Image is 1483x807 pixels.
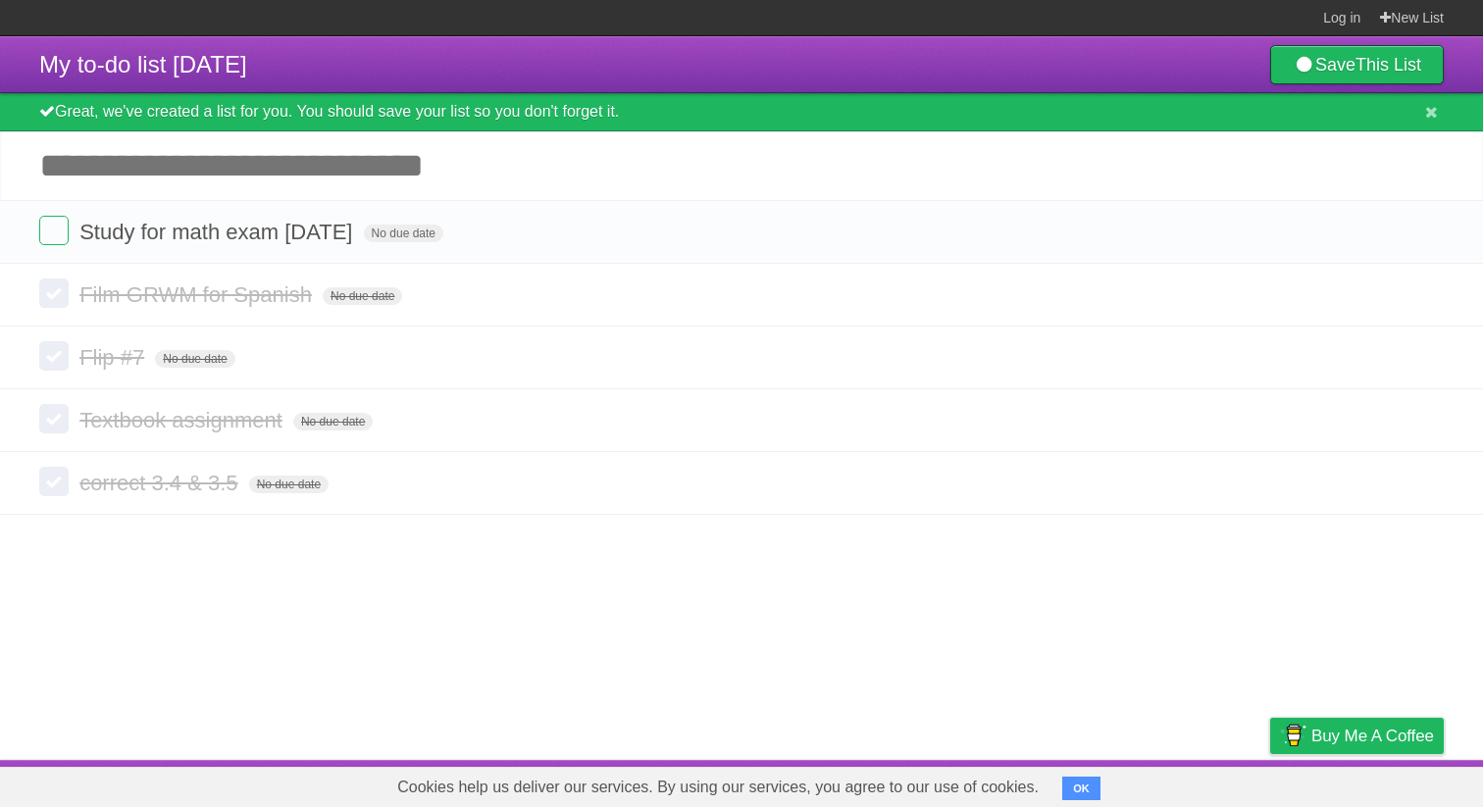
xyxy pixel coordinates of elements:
a: SaveThis List [1270,45,1444,84]
span: Film GRWM for Spanish [79,282,317,307]
a: Buy me a coffee [1270,718,1444,754]
a: Terms [1178,765,1221,802]
label: Done [39,404,69,433]
span: Flip #7 [79,345,149,370]
a: Suggest a feature [1320,765,1444,802]
img: Buy me a coffee [1280,719,1306,752]
span: No due date [293,413,373,430]
span: Cookies help us deliver our services. By using our services, you agree to our use of cookies. [378,768,1058,807]
label: Done [39,216,69,245]
button: OK [1062,777,1100,800]
span: Study for math exam [DATE] [79,220,357,244]
a: About [1009,765,1050,802]
span: No due date [249,476,329,493]
span: No due date [323,287,402,305]
label: Done [39,278,69,308]
span: No due date [364,225,443,242]
span: My to-do list [DATE] [39,51,247,77]
a: Developers [1074,765,1153,802]
span: Textbook assignment [79,408,287,432]
label: Done [39,467,69,496]
span: correct 3.4 & 3.5 [79,471,242,495]
span: No due date [155,350,234,368]
label: Done [39,341,69,371]
span: Buy me a coffee [1311,719,1434,753]
a: Privacy [1245,765,1296,802]
b: This List [1355,55,1421,75]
